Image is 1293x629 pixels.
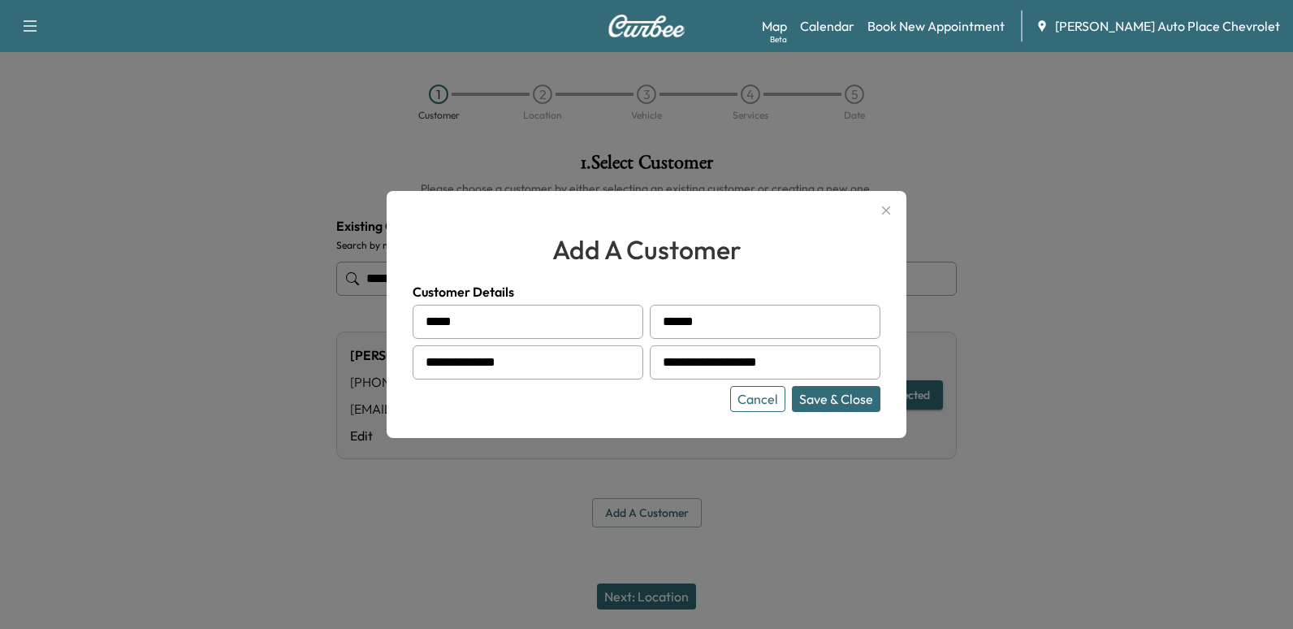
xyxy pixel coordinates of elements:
a: Book New Appointment [867,16,1005,36]
button: Save & Close [792,386,880,412]
div: Beta [770,33,787,46]
button: Cancel [730,386,785,412]
a: MapBeta [762,16,787,36]
h4: Customer Details [413,282,880,301]
img: Curbee Logo [608,15,685,37]
a: Calendar [800,16,854,36]
h2: add a customer [413,230,880,269]
span: [PERSON_NAME] Auto Place Chevrolet [1055,16,1280,36]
